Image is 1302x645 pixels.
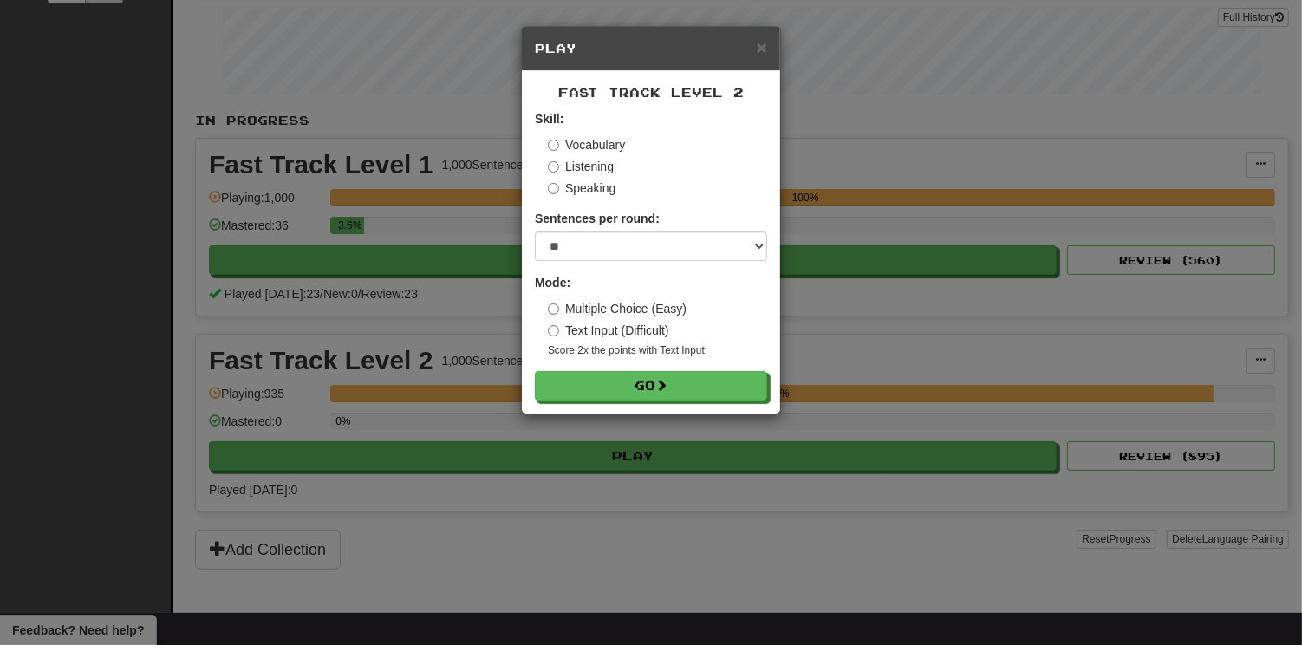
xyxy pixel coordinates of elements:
[548,136,625,153] label: Vocabulary
[548,161,559,173] input: Listening
[535,112,563,126] strong: Skill:
[535,371,767,401] button: Go
[548,140,559,151] input: Vocabulary
[548,322,669,339] label: Text Input (Difficult)
[548,300,687,317] label: Multiple Choice (Easy)
[548,158,614,175] label: Listening
[548,179,615,197] label: Speaking
[548,343,767,358] small: Score 2x the points with Text Input !
[535,276,570,290] strong: Mode:
[535,210,660,227] label: Sentences per round:
[548,325,559,336] input: Text Input (Difficult)
[535,40,767,57] h5: Play
[548,303,559,315] input: Multiple Choice (Easy)
[558,85,744,100] span: Fast Track Level 2
[757,37,767,57] span: ×
[548,183,559,194] input: Speaking
[757,38,767,56] button: Close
